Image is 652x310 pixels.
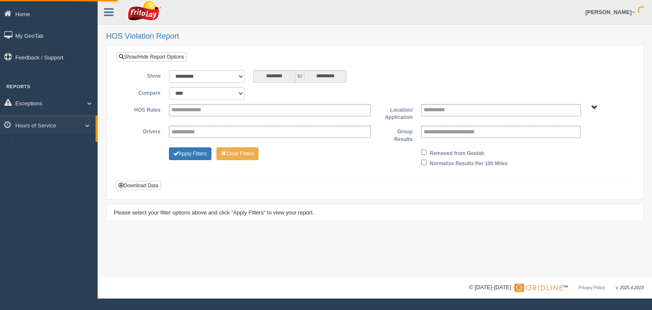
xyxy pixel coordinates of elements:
[116,52,187,62] a: Show/Hide Report Options
[123,126,165,136] label: Drivers
[579,285,605,290] a: Privacy Policy
[375,126,417,143] label: Group Results
[123,70,165,80] label: Show
[295,70,304,83] span: to
[123,87,165,97] label: Compare
[15,137,96,152] a: HOS Explanation Reports
[469,283,644,292] div: © [DATE]-[DATE] - ™
[430,147,484,158] label: Removed from Geotab
[169,147,211,160] button: Change Filter Options
[616,285,644,290] span: v. 2025.4.2019
[430,158,507,168] label: Normalize Results Per 100 Miles
[106,32,644,41] h2: HOS Violation Report
[514,284,562,292] img: Gridline
[123,104,165,114] label: HOS Rules
[375,104,417,121] label: Location/ Application
[114,209,314,216] span: Please select your filter options above and click "Apply Filters" to view your report.
[216,147,259,160] button: Change Filter Options
[116,181,161,190] button: Download Data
